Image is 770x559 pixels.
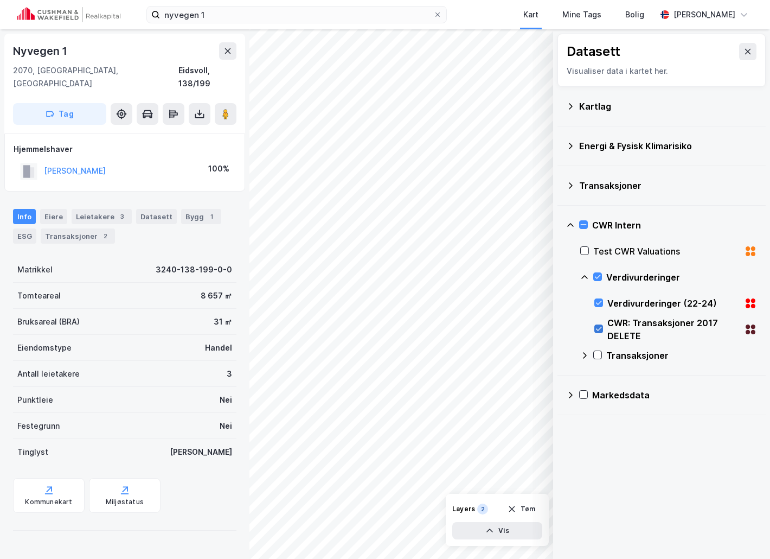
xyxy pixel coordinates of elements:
[170,446,232,459] div: [PERSON_NAME]
[501,500,542,518] button: Tøm
[106,498,144,506] div: Miljøstatus
[716,507,770,559] iframe: Chat Widget
[227,367,232,380] div: 3
[13,209,36,224] div: Info
[579,100,757,113] div: Kartlag
[17,393,53,406] div: Punktleie
[181,209,221,224] div: Bygg
[100,231,111,242] div: 2
[523,8,538,21] div: Kart
[562,8,601,21] div: Mine Tags
[17,315,80,328] div: Bruksareal (BRA)
[201,289,232,302] div: 8 657 ㎡
[220,393,232,406] div: Nei
[17,341,72,354] div: Eiendomstype
[17,420,60,433] div: Festegrunn
[40,209,67,224] div: Eiere
[220,420,232,433] div: Nei
[673,8,735,21] div: [PERSON_NAME]
[567,43,620,60] div: Datasett
[17,446,48,459] div: Tinglyst
[606,271,757,284] div: Verdivurderinger
[593,245,740,258] div: Test CWR Valuations
[567,65,756,78] div: Visualiser data i kartet her.
[205,341,232,354] div: Handel
[606,349,757,362] div: Transaksjoner
[13,228,36,244] div: ESG
[579,139,757,153] div: Energi & Fysisk Klimarisiko
[14,143,236,156] div: Hjemmelshaver
[716,507,770,559] div: Kontrollprogram for chat
[117,211,127,222] div: 3
[17,289,61,302] div: Tomteareal
[452,522,542,539] button: Vis
[25,498,72,506] div: Kommunekart
[72,209,132,224] div: Leietakere
[452,505,475,513] div: Layers
[214,315,232,328] div: 31 ㎡
[477,504,488,514] div: 2
[592,389,757,402] div: Markedsdata
[625,8,644,21] div: Bolig
[178,64,236,90] div: Eidsvoll, 138/199
[156,263,232,276] div: 3240-138-199-0-0
[13,64,178,90] div: 2070, [GEOGRAPHIC_DATA], [GEOGRAPHIC_DATA]
[607,316,740,342] div: CWR: Transaksjoner 2017 DELETE
[17,367,80,380] div: Antall leietakere
[17,263,53,276] div: Matrikkel
[41,228,115,244] div: Transaksjoner
[208,162,229,175] div: 100%
[206,211,217,222] div: 1
[579,179,757,192] div: Transaksjoner
[160,7,433,23] input: Søk på adresse, matrikkel, gårdeiere, leietakere eller personer
[13,42,69,60] div: Nyvegen 1
[13,103,106,125] button: Tag
[592,219,757,232] div: CWR Intern
[136,209,177,224] div: Datasett
[607,297,740,310] div: Verdivurderinger (22-24)
[17,7,120,22] img: cushman-wakefield-realkapital-logo.202ea83816669bd177139c58696a8fa1.svg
